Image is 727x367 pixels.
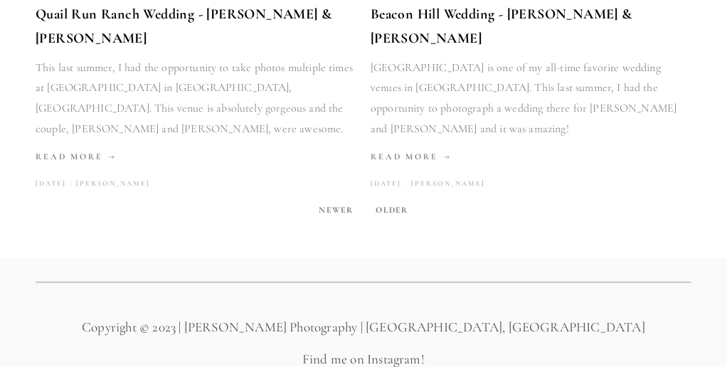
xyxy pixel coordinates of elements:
a: Beacon Hill Wedding - [PERSON_NAME] & [PERSON_NAME] [371,2,691,50]
span: Newer [314,200,359,220]
a: [PERSON_NAME] [66,174,150,193]
span: Read More [36,151,117,161]
span: Read More [371,151,452,161]
a: Read More [36,147,356,167]
p: This last summer, I had the opportunity to take photos multiple times at [GEOGRAPHIC_DATA] in [GE... [36,58,356,139]
span: Older [371,200,414,220]
p: [GEOGRAPHIC_DATA] is one of my all-time favorite wedding venues in [GEOGRAPHIC_DATA]. This last s... [371,58,691,139]
a: Quail Run Ranch Wedding - [PERSON_NAME] & [PERSON_NAME] [36,2,356,50]
a: Newer [308,193,365,225]
time: [DATE] [36,174,66,193]
a: [PERSON_NAME] [401,174,485,193]
time: [DATE] [371,174,401,193]
a: Older [365,193,420,225]
a: Read More [371,147,691,167]
p: Copyright © 2023 | [PERSON_NAME] Photography | [GEOGRAPHIC_DATA], [GEOGRAPHIC_DATA] [36,318,691,337]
